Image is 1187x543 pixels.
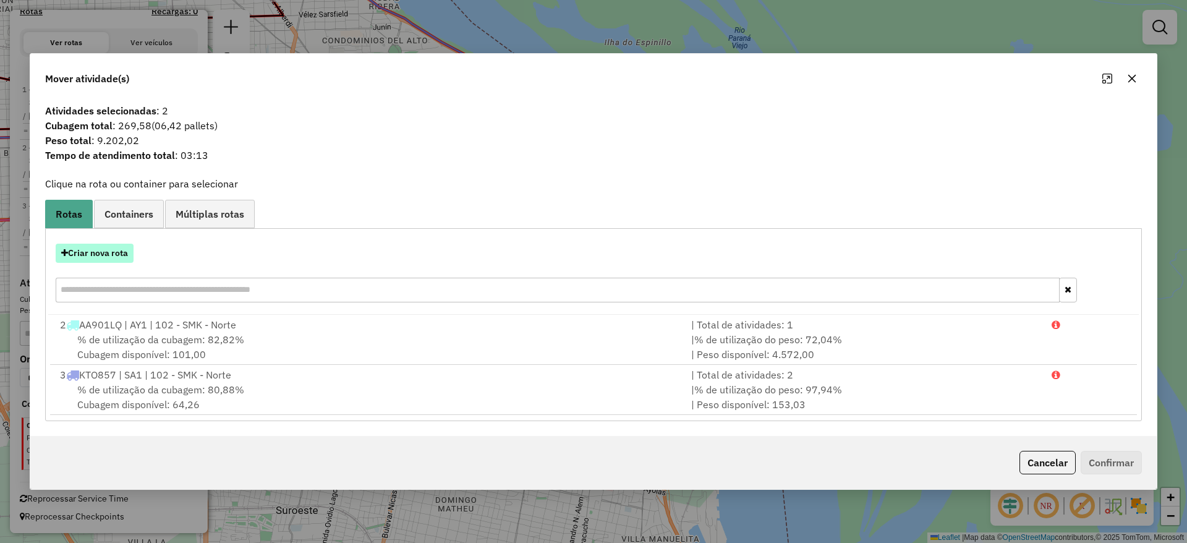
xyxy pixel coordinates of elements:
span: Múltiplas rotas [176,209,244,219]
span: Rotas [56,209,82,219]
strong: Peso total [45,134,91,147]
span: Mover atividade(s) [45,71,129,86]
span: AA901LQ | AY1 | 102 - SMK - Norte [79,319,236,331]
span: : 03:13 [38,148,1149,163]
span: % de utilização da cubagem: 80,88% [77,383,244,396]
div: Cubagem disponível: 101,00 [53,332,684,362]
button: Maximize [1097,69,1117,88]
strong: Cubagem total [45,119,113,132]
div: Cubagem disponível: 64,26 [53,382,684,412]
strong: Atividades selecionadas [45,105,156,117]
div: | | Peso disponível: 4.572,00 [684,332,1044,362]
i: Porcentagens após mover as atividades: Cubagem: 161,11% Peso: 221,94% [1052,370,1060,380]
strong: Tempo de atendimento total [45,149,175,161]
i: Porcentagens após mover as atividades: Cubagem: 128,67% Peso: 128,32% [1052,320,1060,330]
button: Criar nova rota [56,244,134,263]
div: 3 [53,367,684,382]
label: Clique na rota ou container para selecionar [45,176,238,191]
span: Containers [104,209,153,219]
div: | | Peso disponível: 153,03 [684,382,1044,412]
span: % de utilização do peso: 97,94% [694,383,842,396]
span: % de utilização do peso: 72,04% [694,333,842,346]
span: : 269,58 [38,118,1149,133]
span: (06,42 pallets) [151,119,218,132]
div: 2 [53,317,684,332]
span: : 9.202,02 [38,133,1149,148]
span: % de utilização da cubagem: 82,82% [77,333,244,346]
div: | Total de atividades: 1 [684,317,1044,332]
div: | Total de atividades: 2 [684,367,1044,382]
span: KTO857 | SA1 | 102 - SMK - Norte [79,369,231,381]
span: : 2 [38,103,1149,118]
button: Cancelar [1019,451,1076,474]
